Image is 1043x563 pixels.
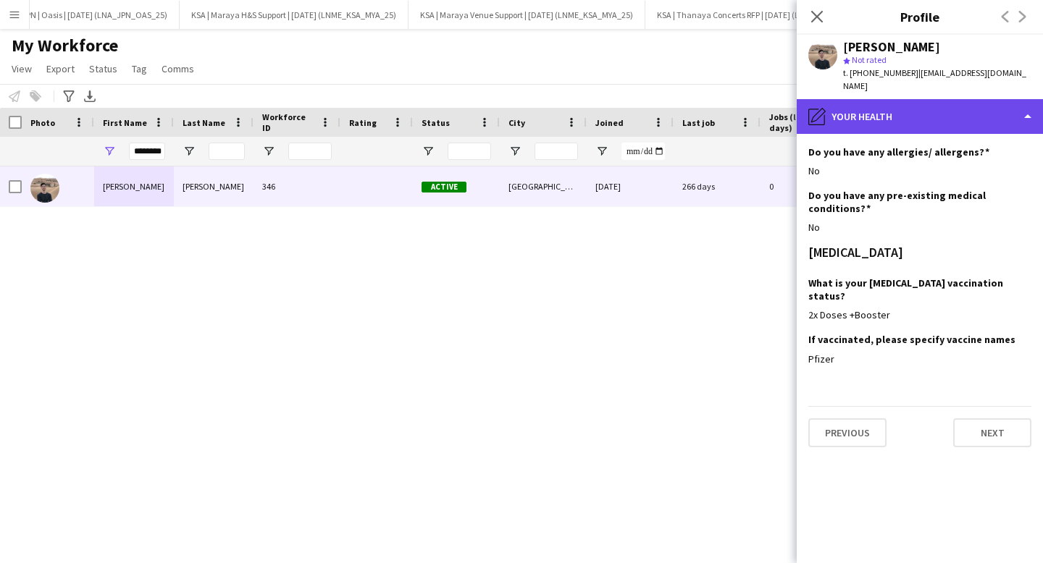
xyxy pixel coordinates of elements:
[587,166,674,206] div: [DATE]
[843,67,1026,91] span: | [EMAIL_ADDRESS][DOMAIN_NAME]
[843,67,918,78] span: t. [PHONE_NUMBER]
[808,145,989,158] h3: Do you have any allergies/ allergens?
[422,145,435,158] button: Open Filter Menu
[808,189,1020,215] h3: Do you have any pre-existing medical conditions?
[808,276,1020,302] h3: What is your [MEDICAL_DATA] vaccination status?
[103,117,147,128] span: First Name
[953,418,1031,447] button: Next
[645,1,881,29] button: KSA | Thanaya Concerts RFP | [DATE] (LNME_KSA_TCR_25)
[103,145,116,158] button: Open Filter Menu
[808,246,903,259] h3: [MEDICAL_DATA]
[797,7,1043,26] h3: Profile
[81,88,99,105] app-action-btn: Export XLSX
[94,166,174,206] div: [PERSON_NAME]
[769,111,829,133] span: Jobs (last 90 days)
[129,143,165,160] input: First Name Filter Input
[508,117,525,128] span: City
[349,117,377,128] span: Rating
[41,59,80,78] a: Export
[535,143,578,160] input: City Filter Input
[126,59,153,78] a: Tag
[808,221,1031,234] div: No
[156,59,200,78] a: Comms
[174,166,254,206] div: [PERSON_NAME]
[254,166,340,206] div: 346
[10,1,180,29] button: JPN | Oasis | [DATE] (LNA_JPN_OAS_25)
[808,352,1031,365] div: Pfizer
[621,143,665,160] input: Joined Filter Input
[500,166,587,206] div: [GEOGRAPHIC_DATA]
[83,59,123,78] a: Status
[30,174,59,203] img: Elhassan Ali
[808,164,1031,177] div: No
[422,117,450,128] span: Status
[422,182,466,192] span: Active
[209,143,245,160] input: Last Name Filter Input
[180,1,409,29] button: KSA | Maraya H&S Support | [DATE] (LNME_KSA_MYA_25)
[288,143,332,160] input: Workforce ID Filter Input
[12,62,32,75] span: View
[183,145,196,158] button: Open Filter Menu
[162,62,194,75] span: Comms
[808,333,1015,346] h3: If vaccinated, please specify vaccine names
[46,62,75,75] span: Export
[30,117,55,128] span: Photo
[60,88,78,105] app-action-btn: Advanced filters
[508,145,521,158] button: Open Filter Menu
[183,117,225,128] span: Last Name
[761,166,855,206] div: 0
[132,62,147,75] span: Tag
[409,1,645,29] button: KSA | Maraya Venue Support | [DATE] (LNME_KSA_MYA_25)
[682,117,715,128] span: Last job
[595,117,624,128] span: Joined
[808,308,1031,321] div: 2x Doses +Booster
[852,54,887,65] span: Not rated
[674,166,761,206] div: 266 days
[262,145,275,158] button: Open Filter Menu
[262,111,314,133] span: Workforce ID
[89,62,117,75] span: Status
[6,59,38,78] a: View
[843,41,940,54] div: [PERSON_NAME]
[797,99,1043,134] div: Your Health
[448,143,491,160] input: Status Filter Input
[595,145,608,158] button: Open Filter Menu
[12,35,118,56] span: My Workforce
[808,418,887,447] button: Previous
